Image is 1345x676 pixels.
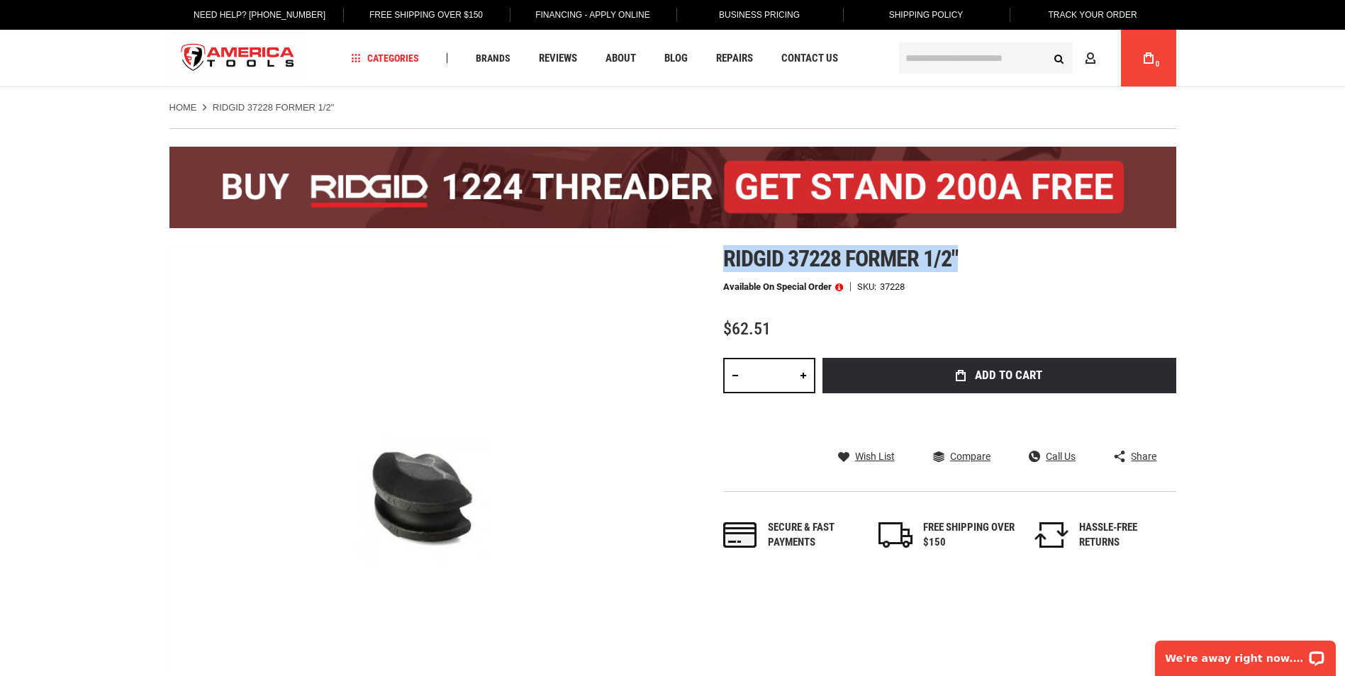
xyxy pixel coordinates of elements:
span: Shipping Policy [889,10,964,20]
span: Wish List [855,451,895,461]
span: About [605,53,636,64]
span: Blog [664,53,688,64]
div: HASSLE-FREE RETURNS [1079,520,1171,551]
span: Ridgid 37228 former 1/2" [723,245,959,272]
iframe: Secure express checkout frame [820,398,1179,439]
a: About [599,49,642,68]
img: America Tools [169,32,307,85]
span: Brands [476,53,510,63]
img: BOGO: Buy the RIDGID® 1224 Threader (26092), get the 92467 200A Stand FREE! [169,147,1176,228]
span: Compare [950,451,990,461]
span: Reviews [539,53,577,64]
img: payments [723,522,757,548]
span: 0 [1156,60,1160,68]
span: Share [1131,451,1156,461]
a: Compare [933,450,990,463]
p: Available on Special Order [723,282,843,292]
span: Contact Us [781,53,838,64]
img: shipping [878,522,913,548]
span: Add to Cart [975,369,1042,381]
span: Repairs [716,53,753,64]
div: FREE SHIPPING OVER $150 [923,520,1015,551]
a: Categories [345,49,425,68]
a: Brands [469,49,517,68]
strong: SKU [857,282,880,291]
div: 37228 [880,282,905,291]
a: Repairs [710,49,759,68]
button: Search [1046,45,1073,72]
span: Categories [351,53,419,63]
span: Call Us [1046,451,1076,461]
span: $62.51 [723,319,771,339]
a: Reviews [532,49,584,68]
a: Home [169,101,197,114]
a: store logo [169,32,307,85]
a: Wish List [838,450,895,463]
button: Add to Cart [822,358,1176,393]
a: Blog [658,49,694,68]
iframe: LiveChat chat widget [1146,631,1345,676]
strong: RIDGID 37228 FORMER 1/2" [213,102,335,113]
a: 0 [1135,30,1162,86]
a: Contact Us [775,49,844,68]
div: Secure & fast payments [768,520,860,551]
img: returns [1034,522,1068,548]
a: Call Us [1029,450,1076,463]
